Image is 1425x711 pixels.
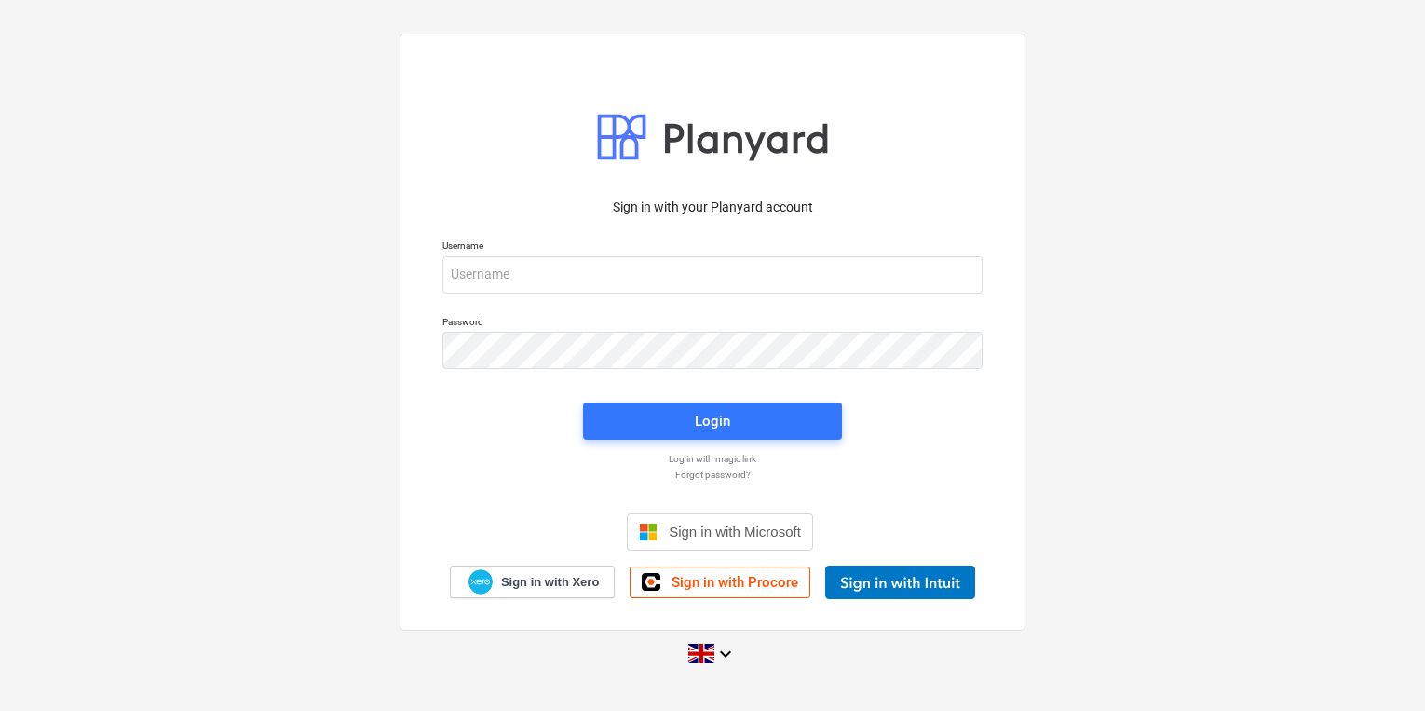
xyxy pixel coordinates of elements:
span: Sign in with Xero [501,574,599,591]
p: Username [442,239,983,255]
input: Username [442,256,983,294]
img: Xero logo [468,569,493,595]
a: Sign in with Xero [450,566,616,598]
a: Log in with magic link [433,453,992,465]
button: Login [583,403,842,440]
a: Forgot password? [433,469,992,481]
p: Password [442,316,983,332]
div: Login [695,409,730,433]
p: Sign in with your Planyard account [442,198,983,217]
span: Sign in with Procore [672,574,798,591]
i: keyboard_arrow_down [714,643,737,665]
span: Sign in with Microsoft [669,524,801,540]
a: Sign in with Procore [630,567,810,598]
img: Microsoft logo [639,523,658,541]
